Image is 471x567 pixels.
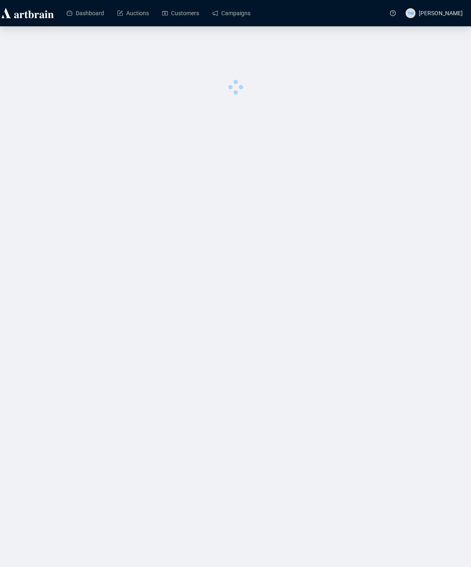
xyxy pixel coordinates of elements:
[212,2,251,24] a: Campaigns
[117,2,149,24] a: Auctions
[408,9,414,16] span: TW
[162,2,199,24] a: Customers
[419,10,463,16] span: [PERSON_NAME]
[67,2,104,24] a: Dashboard
[390,10,396,16] span: question-circle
